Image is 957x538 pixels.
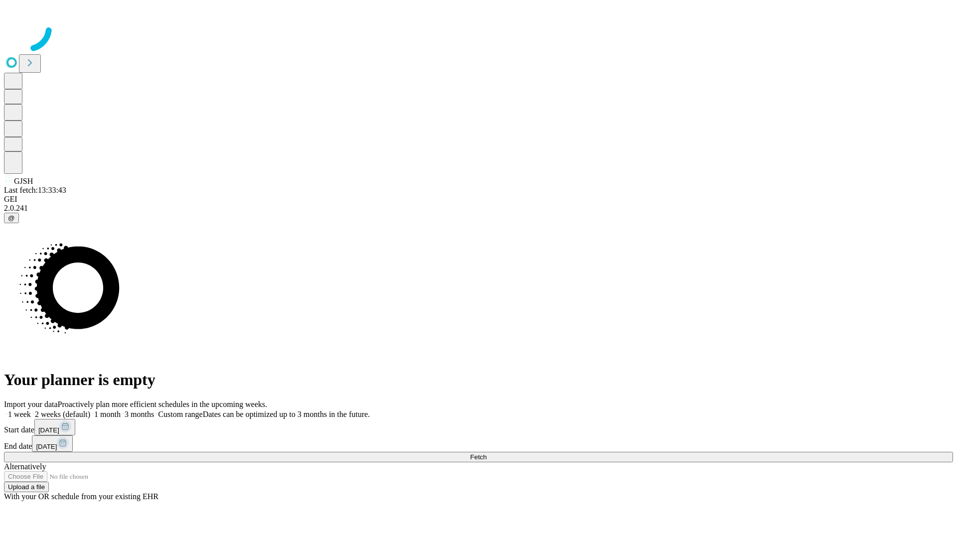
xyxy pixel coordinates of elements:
[58,400,267,408] span: Proactively plan more efficient schedules in the upcoming weeks.
[8,410,31,418] span: 1 week
[470,453,486,461] span: Fetch
[4,213,19,223] button: @
[4,186,66,194] span: Last fetch: 13:33:43
[203,410,370,418] span: Dates can be optimized up to 3 months in the future.
[4,452,953,462] button: Fetch
[4,371,953,389] h1: Your planner is empty
[4,492,159,501] span: With your OR schedule from your existing EHR
[34,419,75,435] button: [DATE]
[35,410,90,418] span: 2 weeks (default)
[4,204,953,213] div: 2.0.241
[94,410,121,418] span: 1 month
[125,410,154,418] span: 3 months
[4,482,49,492] button: Upload a file
[14,177,33,185] span: GJSH
[4,195,953,204] div: GEI
[4,435,953,452] div: End date
[158,410,202,418] span: Custom range
[4,400,58,408] span: Import your data
[8,214,15,222] span: @
[38,426,59,434] span: [DATE]
[4,419,953,435] div: Start date
[36,443,57,450] span: [DATE]
[32,435,73,452] button: [DATE]
[4,462,46,471] span: Alternatively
